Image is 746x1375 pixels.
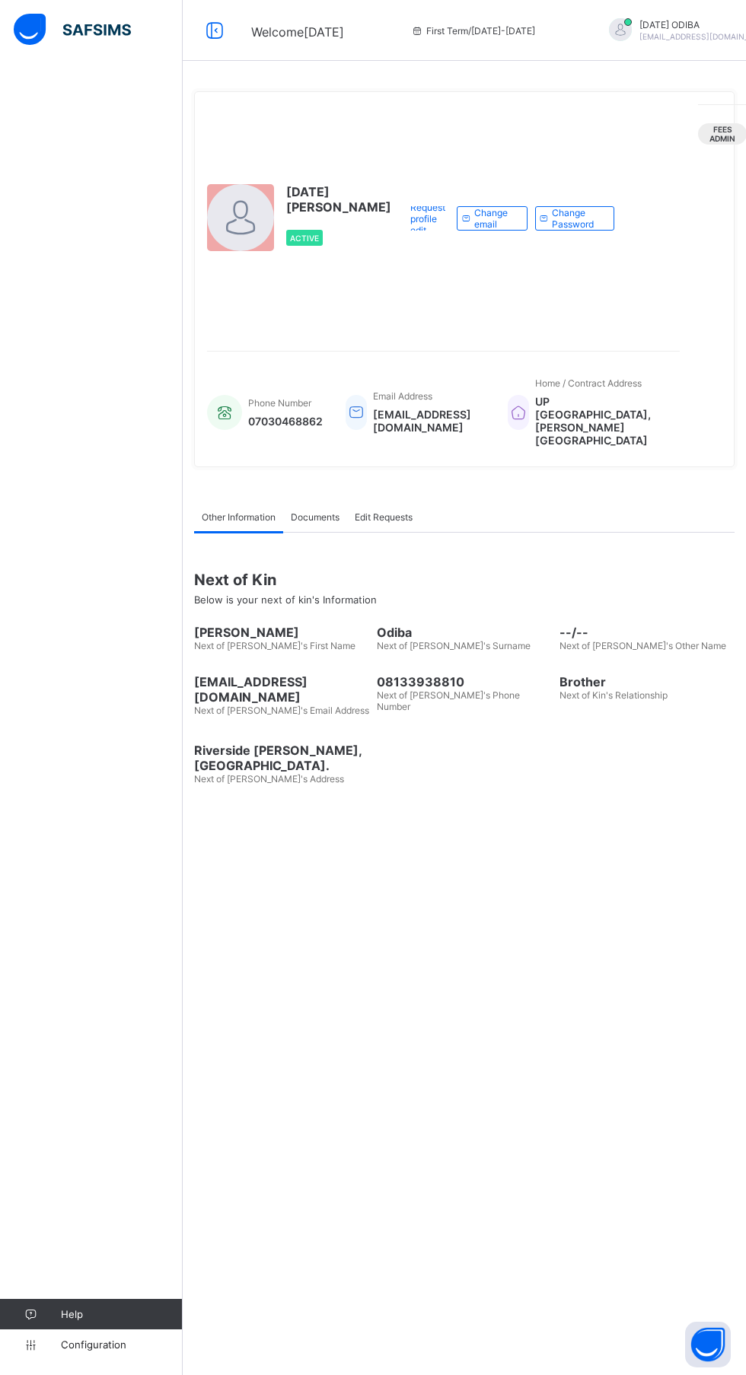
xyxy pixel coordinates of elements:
[291,511,340,523] span: Documents
[377,625,552,640] span: Odiba
[194,640,355,651] span: Next of [PERSON_NAME]'s First Name
[685,1322,731,1367] button: Open asap
[373,408,485,434] span: [EMAIL_ADDRESS][DOMAIN_NAME]
[248,415,323,428] span: 07030468862
[377,689,520,712] span: Next of [PERSON_NAME]'s Phone Number
[559,674,735,689] span: Brother
[194,743,369,773] span: Riverside [PERSON_NAME], [GEOGRAPHIC_DATA].
[61,1338,182,1351] span: Configuration
[194,705,369,716] span: Next of [PERSON_NAME]'s Email Address
[535,377,642,389] span: Home / Contract Address
[559,640,726,651] span: Next of [PERSON_NAME]'s Other Name
[194,594,377,606] span: Below is your next of kin's Information
[194,571,735,589] span: Next of Kin
[377,674,552,689] span: 08133938810
[248,397,311,409] span: Phone Number
[202,511,276,523] span: Other Information
[411,25,535,37] span: session/term information
[709,125,735,143] span: Fees Admin
[194,773,344,785] span: Next of [PERSON_NAME]'s Address
[552,207,602,230] span: Change Password
[290,234,319,243] span: Active
[61,1308,182,1320] span: Help
[474,207,515,230] span: Change email
[559,689,668,701] span: Next of Kin's Relationship
[377,640,531,651] span: Next of [PERSON_NAME]'s Surname
[559,625,735,640] span: --/--
[251,24,344,40] span: Welcome [DATE]
[194,625,369,640] span: [PERSON_NAME]
[194,674,369,705] span: [EMAIL_ADDRESS][DOMAIN_NAME]
[355,511,413,523] span: Edit Requests
[373,390,432,402] span: Email Address
[286,184,391,215] span: [DATE] [PERSON_NAME]
[14,14,131,46] img: safsims
[410,202,445,236] span: Request profile edit
[535,395,665,447] span: UP [GEOGRAPHIC_DATA], [PERSON_NAME][GEOGRAPHIC_DATA]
